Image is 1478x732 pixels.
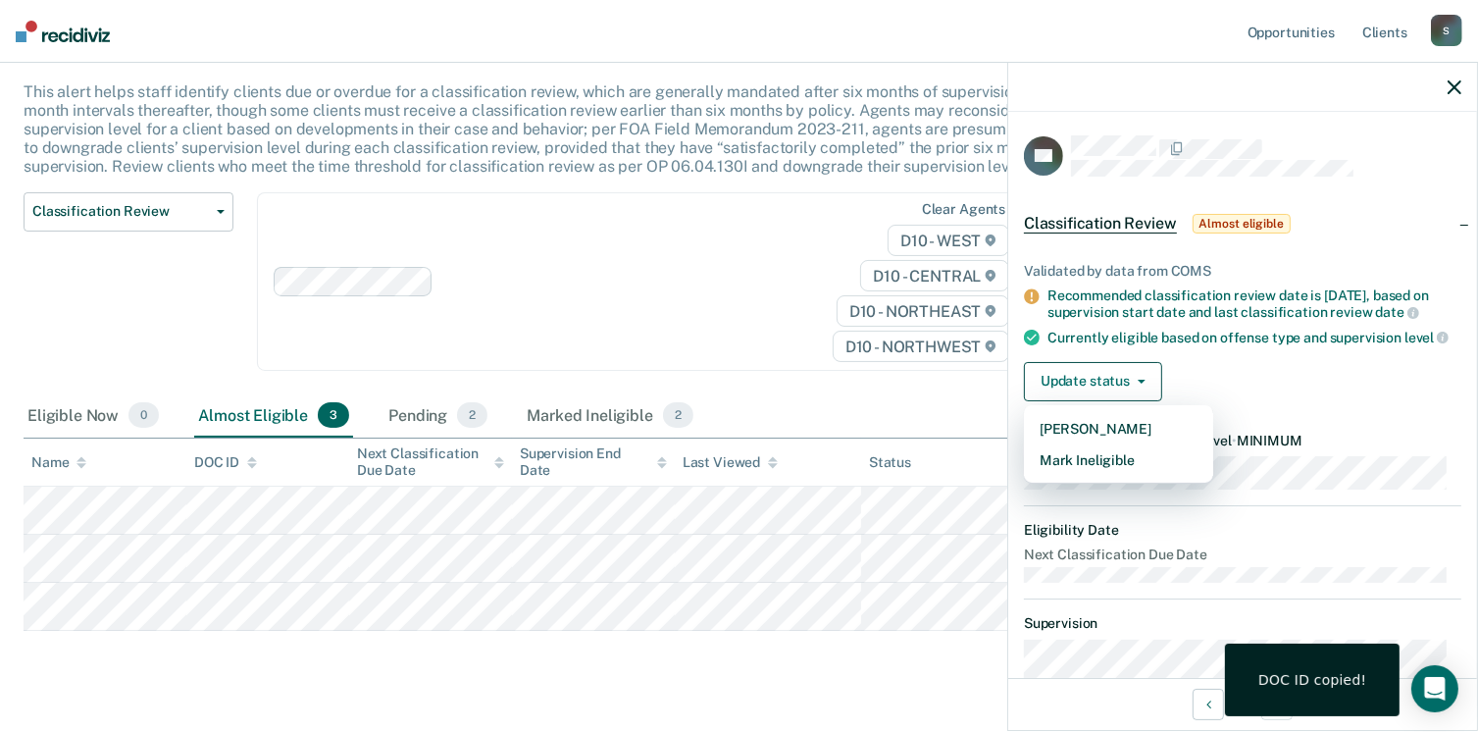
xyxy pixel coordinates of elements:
div: Almost Eligible [194,394,353,438]
dt: Supervision [1024,615,1461,632]
div: S [1431,15,1462,46]
img: Recidiviz [16,21,110,42]
div: Pending [384,394,491,438]
div: Last Viewed [683,454,778,471]
span: Almost eligible [1193,214,1291,234]
div: Clear agents [922,201,1005,218]
p: This alert helps staff identify clients due or overdue for a classification review, which are gen... [24,82,1119,177]
span: D10 - WEST [888,225,1009,256]
span: Classification Review [1024,214,1177,234]
div: 3 / 3 [1008,678,1477,730]
span: D10 - CENTRAL [860,260,1009,291]
button: Update status [1024,362,1162,401]
div: Marked Ineligible [523,394,697,438]
div: DOC ID copied! [1258,671,1366,689]
div: Supervision End Date [520,445,667,479]
span: D10 - NORTHEAST [837,295,1009,327]
span: D10 - NORTHWEST [833,331,1009,362]
span: level [1404,330,1449,345]
div: Name [31,454,86,471]
span: Classification Review [32,203,209,220]
div: Open Intercom Messenger [1411,665,1458,712]
button: Mark Ineligible [1024,444,1213,476]
div: DOC ID [194,454,257,471]
div: Eligible Now [24,394,163,438]
dt: Next Classification Due Date [1024,547,1461,563]
div: Currently eligible based on offense type and supervision [1047,329,1461,346]
span: 3 [318,402,349,428]
button: Previous Opportunity [1193,689,1224,720]
div: Next Classification Due Date [357,445,504,479]
div: Recommended classification review date is [DATE], based on supervision start date and last classi... [1047,288,1461,321]
span: • [1232,433,1237,448]
div: Classification ReviewAlmost eligible [1008,192,1477,255]
dt: Recommended Supervision Level MINIMUM [1024,433,1461,449]
dt: Eligibility Date [1024,522,1461,539]
button: [PERSON_NAME] [1024,413,1213,444]
span: 2 [457,402,487,428]
span: 2 [663,402,693,428]
div: Status [869,454,911,471]
div: Validated by data from COMS [1024,263,1461,280]
span: 0 [128,402,159,428]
